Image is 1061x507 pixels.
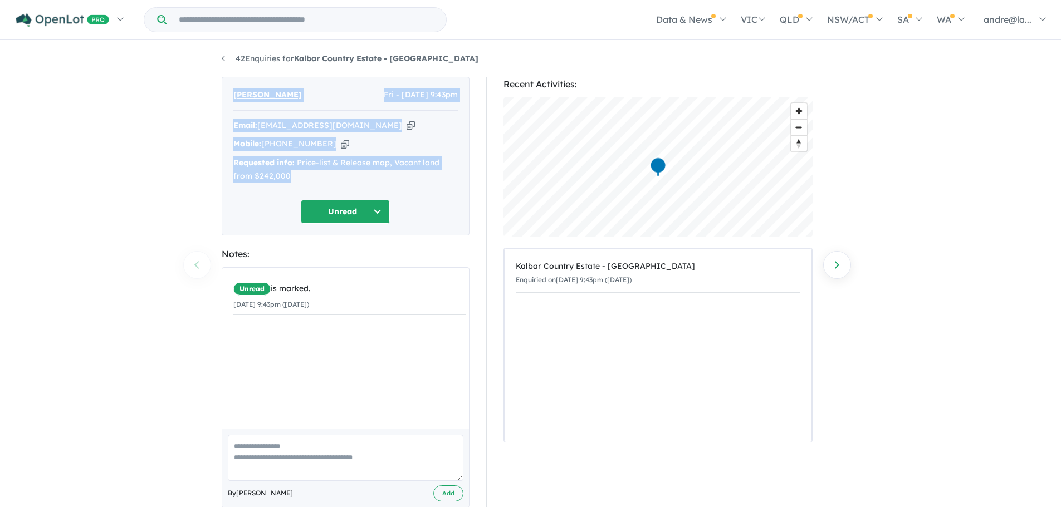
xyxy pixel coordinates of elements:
small: [DATE] 9:43pm ([DATE]) [233,300,309,308]
div: Map marker [649,157,666,178]
div: Kalbar Country Estate - [GEOGRAPHIC_DATA] [516,260,800,273]
button: Unread [301,200,390,224]
strong: Email: [233,120,257,130]
a: 42Enquiries forKalbar Country Estate - [GEOGRAPHIC_DATA] [222,53,478,63]
strong: Kalbar Country Estate - [GEOGRAPHIC_DATA] [294,53,478,63]
div: Price-list & Release map, Vacant land from $242,000 [233,156,458,183]
button: Reset bearing to north [791,135,807,151]
span: Zoom out [791,120,807,135]
button: Zoom in [791,103,807,119]
input: Try estate name, suburb, builder or developer [169,8,444,32]
img: Openlot PRO Logo White [16,13,109,27]
div: is marked. [233,282,466,296]
span: Unread [233,282,271,296]
strong: Requested info: [233,157,295,168]
span: andre@la... [984,14,1031,25]
a: Kalbar Country Estate - [GEOGRAPHIC_DATA]Enquiried on[DATE] 9:43pm ([DATE]) [516,254,800,293]
button: Copy [341,138,349,150]
canvas: Map [503,97,813,237]
strong: Mobile: [233,139,261,149]
span: [PERSON_NAME] [233,88,302,102]
span: Reset bearing to north [791,136,807,151]
button: Copy [407,120,415,131]
button: Add [433,485,463,501]
small: Enquiried on [DATE] 9:43pm ([DATE]) [516,275,632,284]
button: Zoom out [791,119,807,135]
span: Fri - [DATE] 9:43pm [384,88,458,102]
span: By [PERSON_NAME] [228,488,293,499]
div: Recent Activities: [503,77,813,92]
nav: breadcrumb [222,52,840,66]
div: Notes: [222,247,470,262]
a: [PHONE_NUMBER] [261,139,336,149]
a: [EMAIL_ADDRESS][DOMAIN_NAME] [257,120,402,130]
